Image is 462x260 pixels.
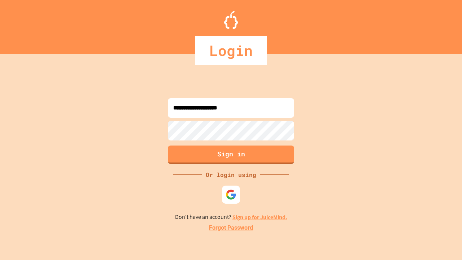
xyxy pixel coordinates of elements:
a: Forgot Password [209,224,253,232]
iframe: chat widget [432,231,455,253]
img: google-icon.svg [226,189,236,200]
a: Sign up for JuiceMind. [232,213,287,221]
div: Or login using [202,170,260,179]
img: Logo.svg [224,11,238,29]
p: Don't have an account? [175,213,287,222]
div: Login [195,36,267,65]
iframe: chat widget [402,200,455,230]
button: Sign in [168,146,294,164]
